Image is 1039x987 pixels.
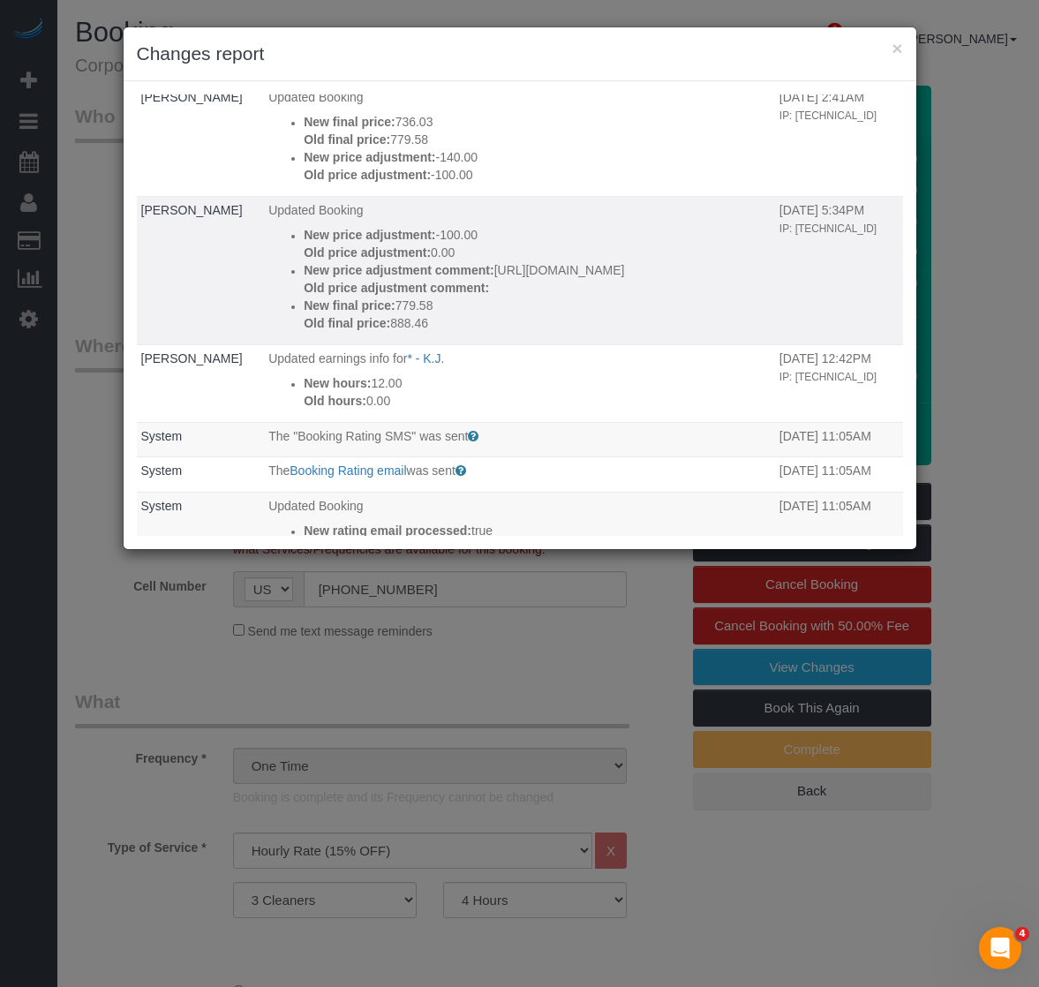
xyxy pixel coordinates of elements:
a: [PERSON_NAME] [141,351,243,365]
small: IP: [TECHNICAL_ID] [779,371,877,383]
td: When [775,492,903,569]
span: The "Booking Rating SMS" was sent [268,429,468,443]
a: * - K.J. [407,351,444,365]
td: When [775,422,903,457]
strong: New hours: [304,376,371,390]
p: 12.00 [304,374,771,392]
strong: New price adjustment comment: [304,263,494,277]
td: Who [137,344,265,422]
p: 888.46 [304,314,771,332]
strong: Old final price: [304,132,390,147]
span: was sent [407,463,456,478]
button: × [892,39,902,57]
a: System [141,429,183,443]
span: Updated Booking [268,90,363,104]
td: Who [137,196,265,344]
a: System [141,463,183,478]
p: 779.58 [304,131,771,148]
strong: New price adjustment: [304,150,435,164]
strong: New final price: [304,115,395,129]
strong: New price adjustment: [304,228,435,242]
span: Updated Booking [268,499,363,513]
strong: New final price: [304,298,395,313]
strong: Old price adjustment comment: [304,281,489,295]
small: IP: [TECHNICAL_ID] [779,222,877,235]
td: What [264,83,775,196]
td: When [775,457,903,493]
td: What [264,344,775,422]
a: System [141,499,183,513]
td: What [264,196,775,344]
td: When [775,344,903,422]
td: Who [137,492,265,569]
p: 736.03 [304,113,771,131]
p: -100.00 [304,166,771,184]
sui-modal: Changes report [124,27,916,549]
td: When [775,196,903,344]
p: 0.00 [304,392,771,410]
a: [PERSON_NAME] [141,203,243,217]
strong: Old price adjustment: [304,245,431,260]
p: [URL][DOMAIN_NAME] [304,261,771,279]
p: 779.58 [304,297,771,314]
td: What [264,492,775,569]
p: -140.00 [304,148,771,166]
span: 4 [1015,927,1029,941]
iframe: Intercom live chat [979,927,1021,969]
td: What [264,457,775,493]
span: The [268,463,290,478]
h3: Changes report [137,41,903,67]
td: Who [137,422,265,457]
td: What [264,422,775,457]
td: Who [137,83,265,196]
strong: Old price adjustment: [304,168,431,182]
span: Updated Booking [268,203,363,217]
strong: Old final price: [304,316,390,330]
p: -100.00 [304,226,771,244]
td: When [775,83,903,196]
strong: New rating email processed: [304,524,471,538]
p: 0.00 [304,244,771,261]
small: IP: [TECHNICAL_ID] [779,109,877,122]
strong: Old hours: [304,394,366,408]
td: Who [137,457,265,493]
a: Booking Rating email [290,463,406,478]
p: true [304,522,771,539]
span: Updated earnings info for [268,351,407,365]
a: [PERSON_NAME] [141,90,243,104]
